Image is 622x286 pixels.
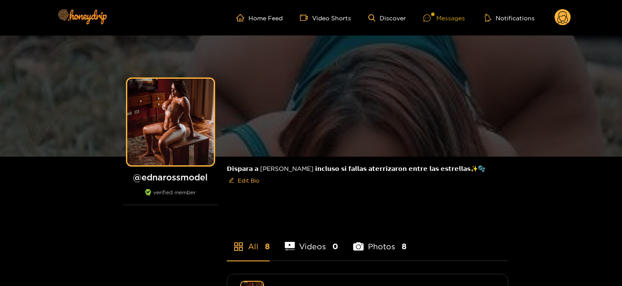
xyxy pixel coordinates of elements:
button: editEdit Bio [227,174,261,187]
button: Notifications [482,13,537,22]
li: Videos [285,222,338,260]
span: appstore [233,241,244,252]
span: 8 [402,241,406,252]
a: Home Feed [236,14,283,22]
div: Messages [423,13,465,23]
a: Video Shorts [300,14,351,22]
a: Discover [368,14,406,22]
span: video-camera [300,14,312,22]
li: Photos [353,222,406,260]
h1: @ ednarossmodel [123,172,218,183]
span: edit [229,177,234,184]
div: verified member [123,189,218,205]
span: 8 [265,241,270,252]
span: home [236,14,248,22]
span: 0 [332,241,338,252]
li: All [227,222,270,260]
span: Edit Bio [238,176,259,185]
div: 𝗗𝗶𝘀𝗽𝗮𝗿𝗮 𝗮 [PERSON_NAME] 𝗶𝗻𝗰𝗹𝘂𝘀𝗼 𝘀𝗶 𝗳𝗮𝗹𝗹𝗮𝘀 𝗮𝘁𝗲𝗿𝗿𝗶𝘇𝗮𝗿𝗼𝗻 𝗲𝗻𝘁𝗿𝗲 𝗹𝗮𝘀 𝗲𝘀𝘁𝗿𝗲𝗹𝗹𝗮𝘀✨🫧 [227,157,508,194]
